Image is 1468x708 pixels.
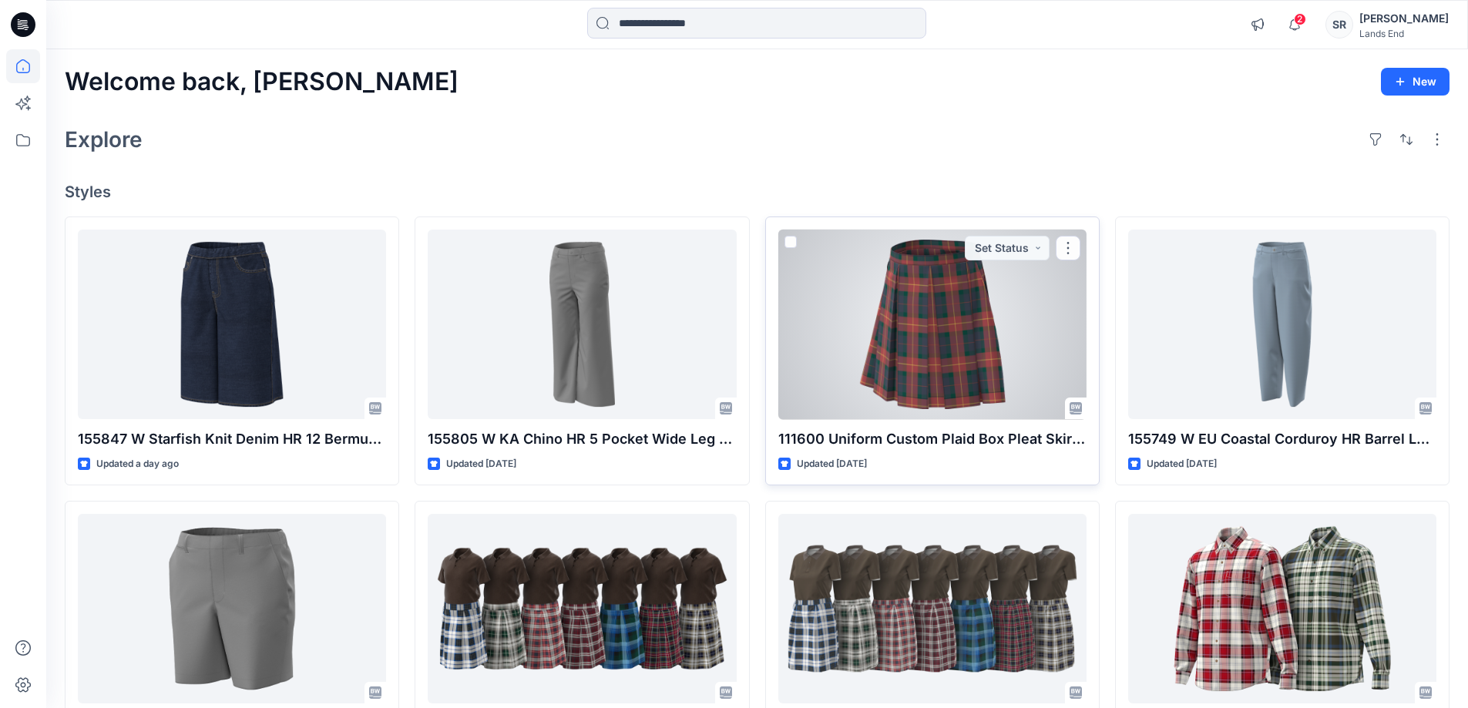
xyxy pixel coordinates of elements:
p: 155805 W KA Chino HR 5 Pocket Wide Leg Crop Pants [428,428,736,450]
div: Lands End [1359,28,1449,39]
div: SR [1325,11,1353,39]
p: 111600 Uniform Custom Plaid Box Pleat Skirt Top Of Knee [778,428,1087,450]
p: Updated [DATE] [797,456,867,472]
p: Updated a day ago [96,456,179,472]
a: 543805 (112085) UNC WR PLD PLT TOK SKORT [778,514,1087,704]
button: New [1381,68,1450,96]
a: 155805 W KA Chino HR 5 Pocket Wide Leg Crop Pants [428,230,736,420]
p: Updated [DATE] [446,456,516,472]
div: [PERSON_NAME] [1359,9,1449,28]
p: 155749 W EU Coastal Corduroy HR Barrel Leg Pant-Fit [1128,428,1436,450]
h2: Explore [65,127,143,152]
span: 2 [1294,13,1306,25]
a: 155749 W EU Coastal Corduroy HR Barrel Leg Pant-Fit [1128,230,1436,420]
a: 153319 M Flagship Flannel Shirt - New Fit [1128,514,1436,704]
a: 543806 (112085) UNC G PLD PLT TOK SKORT [428,514,736,704]
a: 155847 W Starfish Knit Denim HR 12 Bermuda Short [78,230,386,420]
h4: Styles [65,183,1450,201]
p: Updated [DATE] [1147,456,1217,472]
p: 155847 W Starfish Knit Denim HR 12 Bermuda Short [78,428,386,450]
a: 111600 Uniform Custom Plaid Box Pleat Skirt Top Of Knee [778,230,1087,420]
h2: Welcome back, [PERSON_NAME] [65,68,459,96]
a: 155600 W Chino Classic EB 7 Shorts [78,514,386,704]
